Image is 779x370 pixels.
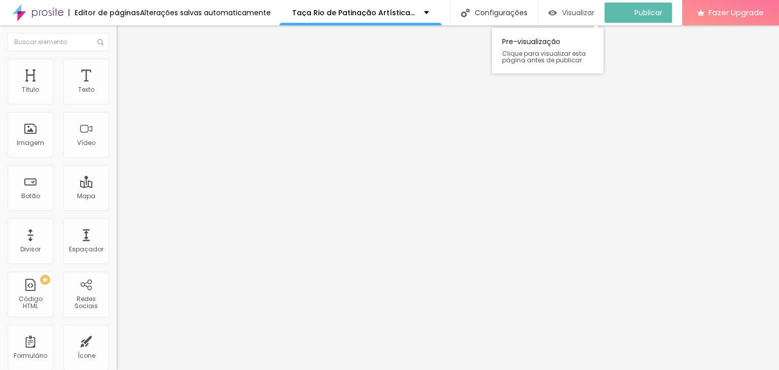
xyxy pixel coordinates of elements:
[502,50,593,63] span: Clique para visualizar esta página antes de publicar.
[69,246,103,253] div: Espaçador
[17,139,44,146] div: Imagem
[605,3,672,23] button: Publicar
[538,3,605,23] button: Visualizar
[66,295,106,310] div: Redes Sociais
[97,39,103,45] img: Icone
[14,352,47,359] div: Formulário
[8,33,109,51] input: Buscar elemento
[117,25,779,370] iframe: Editor
[492,28,604,73] div: Pre-visualização
[292,9,416,16] p: Taça Rio de Patinação Artística 2025
[140,9,271,16] div: Alterações salvas automaticamente
[22,86,39,93] div: Título
[21,193,40,200] div: Botão
[548,9,557,17] img: view-1.svg
[461,9,470,17] img: Icone
[77,139,95,146] div: Vídeo
[77,193,95,200] div: Mapa
[78,352,95,359] div: Ícone
[709,8,764,17] span: Fazer Upgrade
[68,9,140,16] div: Editor de páginas
[78,86,94,93] div: Texto
[20,246,41,253] div: Divisor
[562,9,594,17] span: Visualizar
[634,9,662,17] span: Publicar
[10,295,50,310] div: Código HTML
